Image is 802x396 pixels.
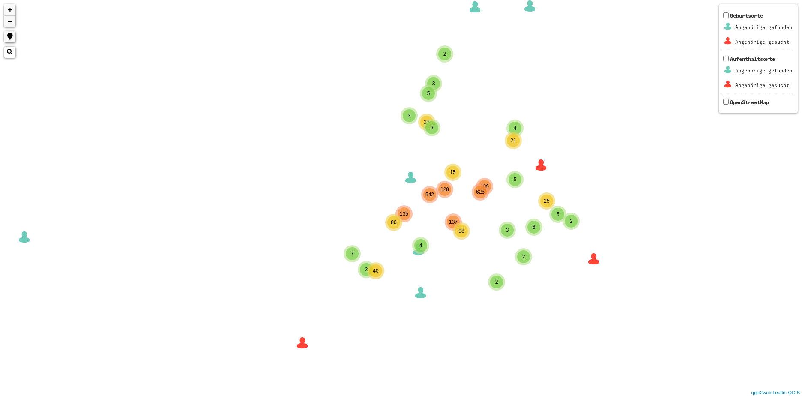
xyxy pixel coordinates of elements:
[432,81,435,87] span: 3
[425,192,434,198] span: 542
[4,4,15,16] a: Zoom in
[735,35,793,49] td: Angehörige gesucht
[400,211,408,217] span: 135
[449,219,458,225] span: 137
[476,189,485,195] span: 625
[424,119,429,125] span: 27
[570,218,573,224] span: 2
[431,125,434,131] span: 9
[735,78,793,92] td: Angehörige gesucht
[723,56,729,61] input: AufenthaltsorteAngehörige gefundenAngehörige gesucht
[495,279,498,285] span: 2
[510,138,516,144] span: 21
[772,390,787,395] a: Leaflet
[723,21,733,32] img: Geburtsorte_2_Angeh%C3%B6rigegefunden0.png
[4,16,15,27] a: Zoom out
[522,254,525,260] span: 2
[751,390,771,395] a: qgis2web
[544,198,549,204] span: 25
[721,56,793,93] span: Aufenthaltsorte
[514,125,517,131] span: 4
[506,227,509,233] span: 3
[440,186,449,192] span: 128
[735,64,793,78] td: Angehörige gefunden
[351,251,354,257] span: 7
[721,12,793,50] span: Geburtsorte
[514,177,517,183] span: 5
[458,228,464,234] span: 98
[419,243,422,249] span: 4
[730,99,769,105] span: OpenStreetMap
[373,268,378,274] span: 40
[788,390,800,395] a: QGIS
[723,99,729,105] input: OpenStreetMap
[450,169,455,175] span: 15
[427,90,430,96] span: 5
[4,31,15,42] a: Show me where I am
[723,36,733,46] img: Geburtsorte_2_Angeh%C3%B6rigegesucht1.png
[391,219,396,225] span: 80
[408,113,411,119] span: 3
[723,12,729,18] input: GeburtsorteAngehörige gefundenAngehörige gesucht
[533,224,536,230] span: 6
[443,51,446,57] span: 2
[723,64,733,75] img: Aufenthaltsorte_1_Angeh%C3%B6rigegefunden0.png
[365,267,368,273] span: 3
[480,183,489,189] span: 106
[723,79,733,90] img: Aufenthaltsorte_1_Angeh%C3%B6rigegesucht1.png
[735,21,793,34] td: Angehörige gefunden
[557,211,560,217] span: 5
